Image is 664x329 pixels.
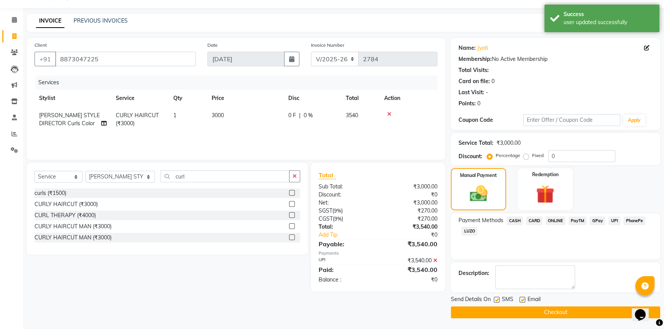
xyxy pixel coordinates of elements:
a: INVOICE [36,14,64,28]
div: ₹3,540.00 [378,239,443,249]
div: ₹3,540.00 [378,265,443,274]
th: Total [341,90,380,107]
span: SMS [502,295,513,305]
span: Email [528,295,541,305]
div: Service Total: [459,139,493,147]
label: Percentage [496,152,520,159]
th: Service [111,90,169,107]
div: ₹270.00 [378,207,443,215]
span: UPI [608,216,620,225]
div: ₹0 [378,191,443,199]
div: CURL THERAPY (₹4000) [35,211,96,219]
div: Balance : [313,276,378,284]
div: Payments [319,250,438,257]
div: Card on file: [459,77,490,85]
div: user updated successfully [564,18,654,26]
div: Coupon Code [459,116,523,124]
div: Description: [459,269,489,277]
div: 0 [477,100,480,108]
span: Send Details On [451,295,491,305]
div: CURLY HAIRCUT MAN (₹3000) [35,223,112,231]
span: LUZO [462,227,477,236]
div: ₹3,540.00 [378,257,443,265]
label: Redemption [532,171,559,178]
div: ₹270.00 [378,215,443,223]
div: ₹0 [389,231,443,239]
div: ₹0 [378,276,443,284]
div: ( ) [313,215,378,223]
span: GPay [590,216,605,225]
label: Manual Payment [460,172,497,179]
span: Total [319,171,336,179]
label: Invoice Number [311,42,344,49]
div: ₹3,000.00 [496,139,521,147]
span: 0 F [288,111,296,119]
div: No Active Membership [459,55,652,63]
div: ₹3,000.00 [378,183,443,191]
label: Client [35,42,47,49]
span: 1 [173,112,176,119]
span: | [299,111,301,119]
span: [PERSON_NAME] STYLE DIRECTOR Curls Color [39,112,100,127]
span: 3540 [346,112,358,119]
span: CARD [526,216,542,225]
img: _gift.svg [530,183,560,206]
th: Price [207,90,284,107]
span: 9% [334,216,342,222]
th: Action [380,90,437,107]
div: Services [35,75,443,90]
label: Fixed [532,152,544,159]
span: Payment Methods [459,216,503,224]
div: Discount: [459,152,482,160]
div: ₹3,540.00 [378,223,443,231]
button: Checkout [451,306,660,318]
span: 0 % [304,111,313,119]
div: ₹3,000.00 [378,199,443,207]
div: Paid: [313,265,378,274]
div: UPI [313,257,378,265]
input: Search by Name/Mobile/Email/Code [55,52,196,66]
span: ONLINE [546,216,565,225]
div: Membership: [459,55,492,63]
span: CURLY HAIRCUT (₹3000) [116,112,159,127]
th: Disc [284,90,341,107]
span: PayTM [569,216,587,225]
div: Total Visits: [459,66,489,74]
a: Add Tip [313,231,389,239]
span: CGST [319,215,333,222]
div: CURLY HAIRCUT (₹3000) [35,200,98,208]
span: 3000 [212,112,224,119]
span: CASH [506,216,523,225]
a: Jyoti [477,44,488,52]
div: curls (₹1500) [35,189,66,197]
div: Success [564,10,654,18]
iframe: chat widget [632,298,656,321]
span: 9% [334,208,341,214]
th: Qty [169,90,207,107]
th: Stylist [35,90,111,107]
div: CURLY HAIRCUT MAN (₹3000) [35,234,112,242]
div: Name: [459,44,476,52]
input: Search or Scan [161,170,289,182]
span: PhonePe [623,216,645,225]
label: Date [207,42,218,49]
a: PREVIOUS INVOICES [74,17,128,24]
input: Enter Offer / Coupon Code [523,114,620,126]
div: ( ) [313,207,378,215]
div: - [486,88,488,97]
img: _cash.svg [464,183,493,204]
div: 0 [491,77,495,85]
div: Points: [459,100,476,108]
div: Total: [313,223,378,231]
button: Apply [623,115,645,126]
div: Net: [313,199,378,207]
button: +91 [35,52,56,66]
div: Last Visit: [459,88,484,97]
div: Payable: [313,239,378,249]
span: SGST [319,207,332,214]
div: Discount: [313,191,378,199]
div: Sub Total: [313,183,378,191]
